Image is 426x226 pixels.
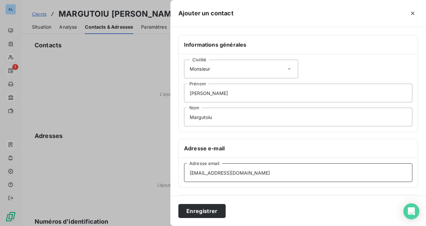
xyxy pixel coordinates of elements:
button: Enregistrer [178,204,226,218]
div: Open Intercom Messenger [403,203,419,219]
h6: Adresse e-mail [184,144,412,152]
h6: Informations générales [184,41,412,49]
span: Monsieur [190,66,210,72]
h5: Ajouter un contact [178,9,234,18]
input: placeholder [184,163,412,182]
input: placeholder [184,84,412,102]
input: placeholder [184,108,412,126]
